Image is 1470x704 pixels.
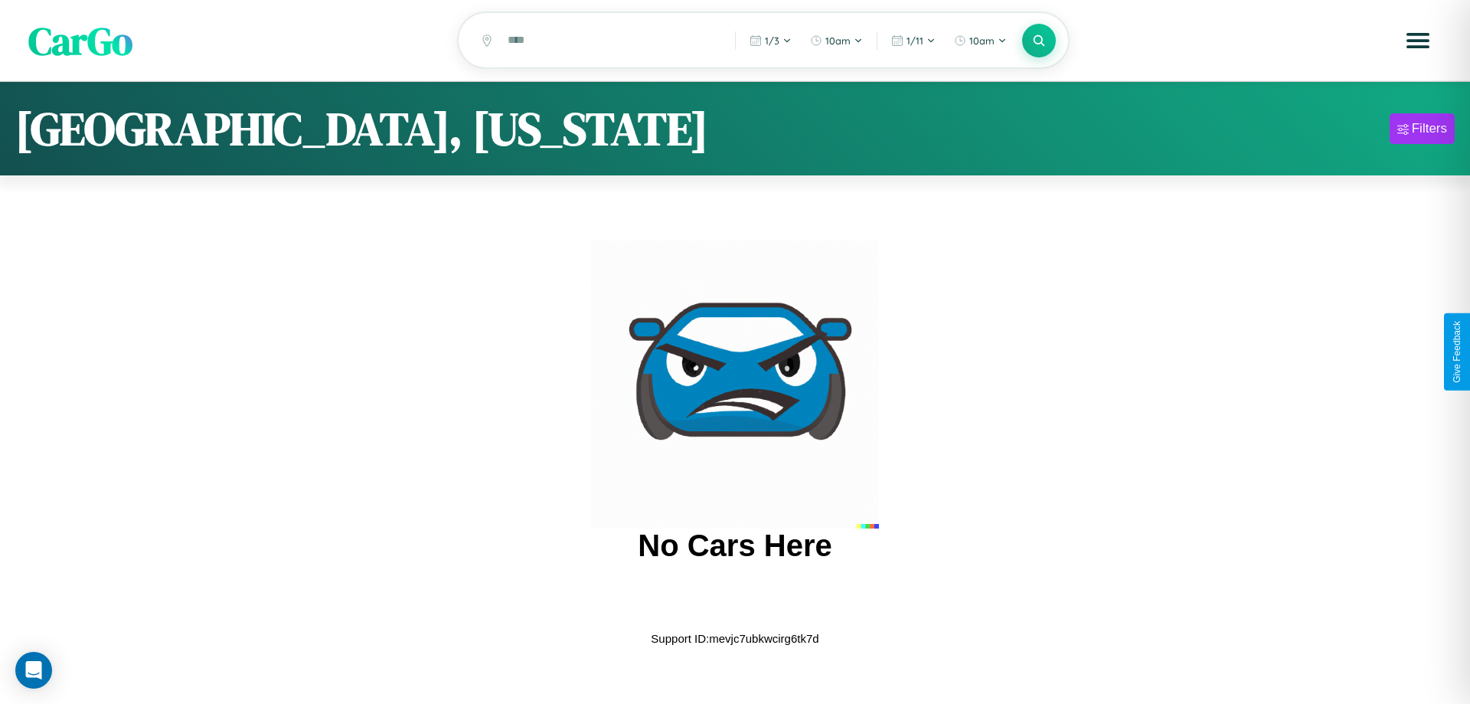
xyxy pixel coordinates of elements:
[825,34,851,47] span: 10am
[15,97,708,160] h1: [GEOGRAPHIC_DATA], [US_STATE]
[1412,121,1447,136] div: Filters
[802,28,871,53] button: 10am
[1390,113,1455,144] button: Filters
[884,28,943,53] button: 1/11
[1452,321,1462,383] div: Give Feedback
[15,652,52,689] div: Open Intercom Messenger
[638,529,831,563] h2: No Cars Here
[1396,19,1439,62] button: Open menu
[742,28,799,53] button: 1/3
[28,14,132,67] span: CarGo
[765,34,779,47] span: 1 / 3
[906,34,923,47] span: 1 / 11
[969,34,995,47] span: 10am
[946,28,1014,53] button: 10am
[591,241,879,529] img: car
[651,628,818,649] p: Support ID: mevjc7ubkwcirg6tk7d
